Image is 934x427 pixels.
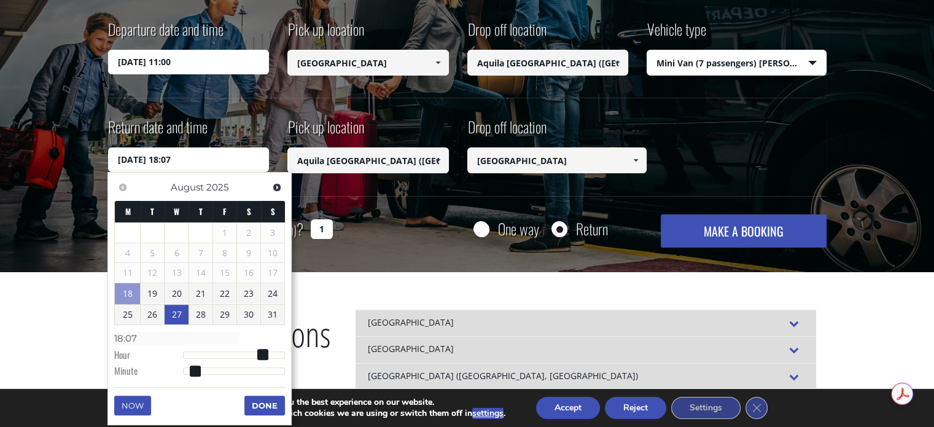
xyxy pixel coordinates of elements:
span: 7 [189,243,212,263]
span: 13 [165,263,188,283]
span: Sunday [271,205,275,217]
button: Done [244,396,285,415]
a: 29 [213,305,236,324]
span: 1 [213,223,236,243]
div: [GEOGRAPHIC_DATA] ([GEOGRAPHIC_DATA], [GEOGRAPHIC_DATA]) [356,363,816,390]
a: Show All Items [427,50,448,76]
a: 30 [237,305,260,324]
a: 26 [141,305,164,324]
span: Previous [118,182,128,192]
span: Next [272,182,282,192]
button: settings [472,408,504,419]
button: Accept [536,397,600,419]
a: Show All Items [427,147,448,173]
span: 11 [115,263,140,283]
button: Close GDPR Cookie Banner [745,397,768,419]
a: 27 [165,305,188,324]
span: 6 [165,243,188,263]
dt: Minute [114,364,182,380]
a: 20 [165,284,188,304]
span: Mini Van (7 passengers) [PERSON_NAME] [647,50,826,76]
span: 12 [141,263,164,283]
p: We are using cookies to give you the best experience on our website. [164,397,505,408]
div: [GEOGRAPHIC_DATA] [356,310,816,337]
a: 19 [141,284,164,304]
span: Monday [125,205,131,217]
span: 16 [237,263,260,283]
label: Departure date and time [108,18,224,50]
a: 28 [189,305,212,324]
span: 9 [237,243,260,263]
label: Vehicle type [647,18,706,50]
button: MAKE A BOOKING [661,214,826,248]
a: Show All Items [626,147,646,173]
a: 21 [189,284,212,304]
span: 5 [141,243,164,263]
a: 24 [261,284,284,304]
button: Now [114,396,151,415]
span: 10 [261,243,284,263]
span: Tuesday [150,205,154,217]
span: Friday [223,205,227,217]
label: Return [576,221,608,237]
dt: Hour [114,348,182,364]
span: Saturday [247,205,251,217]
span: 2 [237,223,260,243]
input: Select drop-off location [467,50,629,76]
span: 8 [213,243,236,263]
a: Next [268,179,285,195]
span: 15 [213,263,236,283]
span: 4 [115,243,140,263]
span: Wednesday [174,205,179,217]
button: Reject [605,397,666,419]
div: [GEOGRAPHIC_DATA] [356,336,816,363]
label: Drop off location [467,116,547,147]
a: 22 [213,284,236,304]
label: How many passengers ? [108,214,303,245]
a: 31 [261,305,284,324]
a: 25 [115,305,140,324]
span: 2025 [206,181,228,193]
label: Return date and time [108,116,208,147]
span: 3 [261,223,284,243]
label: Pick up location [287,116,364,147]
label: Drop off location [467,18,547,50]
span: August [171,181,204,193]
a: 18 [115,283,140,304]
a: Show All Items [607,50,628,76]
label: Pick up location [287,18,364,50]
a: 23 [237,284,260,304]
input: Select drop-off location [467,147,647,173]
p: You can find out more about which cookies we are using or switch them off in . [164,408,505,419]
input: Select pickup location [287,50,449,76]
span: 14 [189,263,212,283]
span: Thursday [199,205,203,217]
input: Select pickup location [287,147,449,173]
label: One way [498,221,539,237]
a: Previous [114,179,131,195]
span: 17 [261,263,284,283]
button: Settings [671,397,741,419]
